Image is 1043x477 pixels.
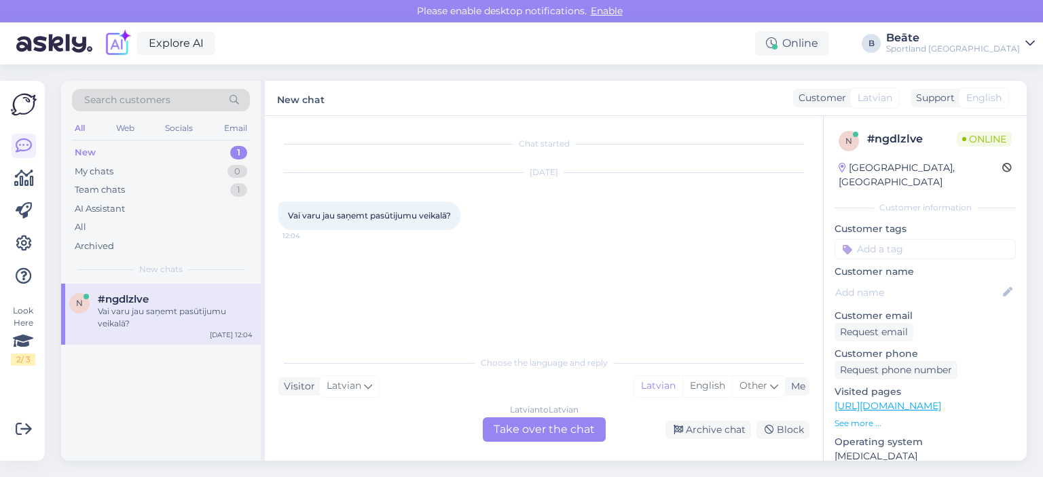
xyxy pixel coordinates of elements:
[210,330,253,340] div: [DATE] 12:04
[162,119,196,137] div: Socials
[957,132,1012,147] span: Online
[587,5,627,17] span: Enable
[862,34,881,53] div: B
[11,305,35,366] div: Look Here
[76,298,83,308] span: n
[98,293,149,305] span: #ngdlzlve
[911,91,955,105] div: Support
[278,138,809,150] div: Chat started
[665,421,751,439] div: Archive chat
[75,221,86,234] div: All
[886,33,1020,43] div: Beāte
[11,354,35,366] div: 2 / 3
[483,417,606,442] div: Take over the chat
[230,146,247,159] div: 1
[288,210,451,221] span: Vai varu jau saņemt pasūtijumu veikalā?
[227,165,247,178] div: 0
[835,202,1016,214] div: Customer information
[835,222,1016,236] p: Customer tags
[835,361,957,379] div: Request phone number
[221,119,250,137] div: Email
[75,202,125,216] div: AI Assistant
[835,435,1016,449] p: Operating system
[886,43,1020,54] div: Sportland [GEOGRAPHIC_DATA]
[278,379,315,394] div: Visitor
[835,309,1016,323] p: Customer email
[835,285,1000,300] input: Add name
[72,119,88,137] div: All
[755,31,829,56] div: Online
[867,131,957,147] div: # ngdlzlve
[75,165,113,178] div: My chats
[282,231,333,241] span: 12:04
[839,161,1002,189] div: [GEOGRAPHIC_DATA], [GEOGRAPHIC_DATA]
[84,93,170,107] span: Search customers
[835,449,1016,463] p: [MEDICAL_DATA]
[137,32,215,55] a: Explore AI
[75,183,125,197] div: Team chats
[278,166,809,178] div: [DATE]
[75,240,114,253] div: Archived
[11,92,37,117] img: Askly Logo
[835,400,941,412] a: [URL][DOMAIN_NAME]
[835,347,1016,361] p: Customer phone
[739,379,767,392] span: Other
[966,91,1002,105] span: English
[113,119,137,137] div: Web
[756,421,809,439] div: Block
[510,404,579,416] div: Latvian to Latvian
[98,305,253,330] div: Vai varu jau saņemt pasūtijumu veikalā?
[682,376,732,396] div: English
[835,265,1016,279] p: Customer name
[786,379,805,394] div: Me
[103,29,132,58] img: explore-ai
[835,239,1016,259] input: Add a tag
[835,417,1016,430] p: See more ...
[278,357,809,369] div: Choose the language and reply
[886,33,1035,54] a: BeāteSportland [GEOGRAPHIC_DATA]
[139,263,183,275] span: New chats
[277,89,325,107] label: New chat
[634,376,682,396] div: Latvian
[230,183,247,197] div: 1
[75,146,96,159] div: New
[793,91,846,105] div: Customer
[835,385,1016,399] p: Visited pages
[835,323,913,341] div: Request email
[845,136,852,146] span: n
[858,91,892,105] span: Latvian
[327,379,361,394] span: Latvian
